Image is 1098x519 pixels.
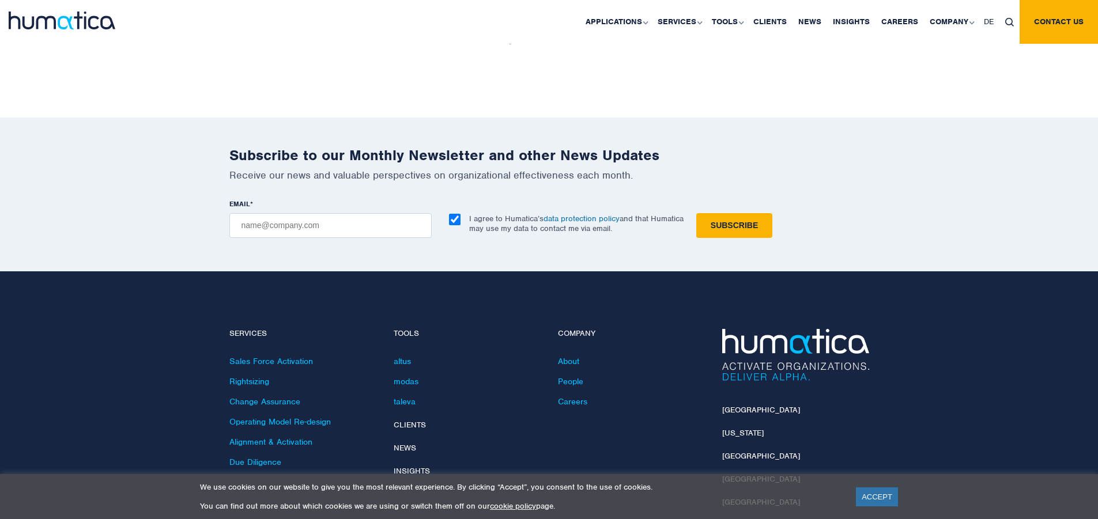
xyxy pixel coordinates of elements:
[544,214,620,223] a: data protection policy
[394,396,416,407] a: taleva
[558,376,583,387] a: People
[722,428,764,438] a: [US_STATE]
[469,214,684,233] p: I agree to Humatica’s and that Humatica may use my data to contact me via email.
[1005,18,1014,26] img: search_icon
[696,213,772,238] input: Subscribe
[229,213,432,238] input: name@company.com
[229,169,869,181] p: Receive our news and valuable perspectives on organizational effectiveness each month.
[229,199,250,209] span: EMAIL
[722,451,800,461] a: [GEOGRAPHIC_DATA]
[984,17,994,26] span: DE
[9,12,115,29] img: logo
[558,396,587,407] a: Careers
[229,356,313,366] a: Sales Force Activation
[722,405,800,415] a: [GEOGRAPHIC_DATA]
[229,457,281,467] a: Due Diligence
[394,376,418,387] a: modas
[856,487,898,506] a: ACCEPT
[394,420,426,430] a: Clients
[490,501,536,511] a: cookie policy
[229,146,869,164] h2: Subscribe to our Monthly Newsletter and other News Updates
[229,437,312,447] a: Alignment & Activation
[449,214,461,225] input: I agree to Humatica’sdata protection policyand that Humatica may use my data to contact me via em...
[229,376,269,387] a: Rightsizing
[722,329,869,381] img: Humatica
[229,329,376,339] h4: Services
[229,416,331,427] a: Operating Model Re-design
[394,443,416,453] a: News
[200,501,842,511] p: You can find out more about which cookies we are using or switch them off on our page.
[229,396,300,407] a: Change Assurance
[394,329,541,339] h4: Tools
[394,356,411,366] a: altus
[394,466,430,476] a: Insights
[558,329,705,339] h4: Company
[558,356,579,366] a: About
[200,482,842,492] p: We use cookies on our website to give you the most relevant experience. By clicking “Accept”, you...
